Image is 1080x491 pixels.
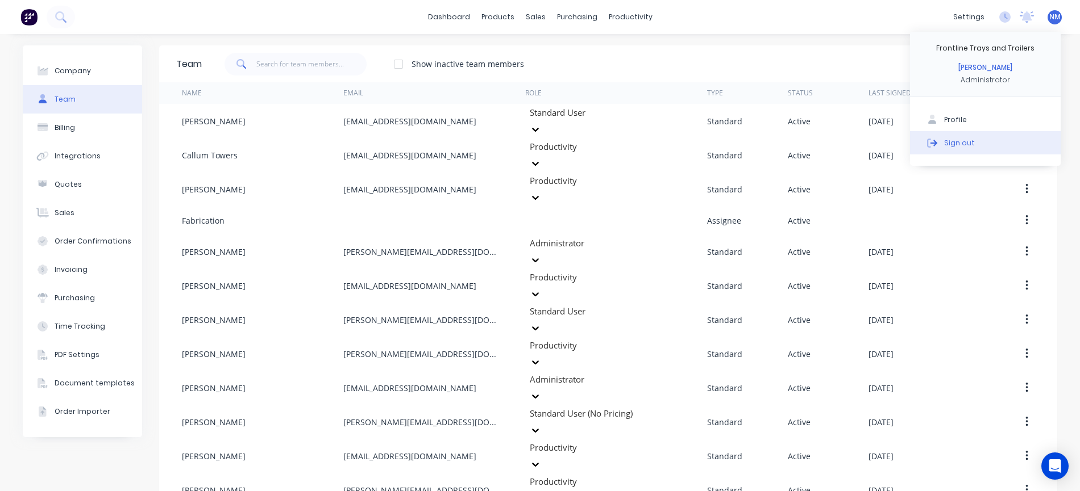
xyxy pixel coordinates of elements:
[343,382,476,394] div: [EMAIL_ADDRESS][DOMAIN_NAME]
[343,450,476,462] div: [EMAIL_ADDRESS][DOMAIN_NAME]
[936,43,1035,53] div: Frontline Trays and Trailers
[1041,452,1069,480] div: Open Intercom Messenger
[182,215,225,226] div: Fabrication
[707,314,742,326] div: Standard
[707,348,742,360] div: Standard
[20,9,38,26] img: Factory
[910,131,1061,154] button: Sign out
[910,108,1061,131] button: Profile
[869,88,920,98] div: Last signed in
[55,208,74,218] div: Sales
[55,123,75,133] div: Billing
[23,142,142,170] button: Integrations
[869,450,894,462] div: [DATE]
[55,378,135,388] div: Document templates
[55,406,110,417] div: Order Importer
[788,416,811,428] div: Active
[182,382,246,394] div: [PERSON_NAME]
[788,450,811,462] div: Active
[343,348,502,360] div: [PERSON_NAME][EMAIL_ADDRESS][DOMAIN_NAME]
[707,416,742,428] div: Standard
[869,246,894,258] div: [DATE]
[707,88,723,98] div: Type
[958,62,1012,73] div: [PERSON_NAME]
[707,183,742,195] div: Standard
[23,255,142,284] button: Invoicing
[343,88,363,98] div: Email
[343,246,502,258] div: [PERSON_NAME][EMAIL_ADDRESS][DOMAIN_NAME]
[55,66,91,76] div: Company
[182,450,246,462] div: [PERSON_NAME]
[23,369,142,397] button: Document templates
[182,149,238,161] div: Callum Towers
[182,88,202,98] div: Name
[23,57,142,85] button: Company
[55,350,99,360] div: PDF Settings
[603,9,658,26] div: productivity
[55,236,131,246] div: Order Confirmations
[182,348,246,360] div: [PERSON_NAME]
[788,149,811,161] div: Active
[961,75,1010,85] div: Administrator
[23,85,142,114] button: Team
[707,450,742,462] div: Standard
[182,246,246,258] div: [PERSON_NAME]
[788,314,811,326] div: Active
[707,280,742,292] div: Standard
[23,170,142,199] button: Quotes
[707,149,742,161] div: Standard
[23,397,142,426] button: Order Importer
[525,88,542,98] div: Role
[182,115,246,127] div: [PERSON_NAME]
[23,199,142,227] button: Sales
[182,183,246,195] div: [PERSON_NAME]
[707,382,742,394] div: Standard
[707,215,741,226] div: Assignee
[948,9,990,26] div: settings
[788,215,811,226] div: Active
[869,416,894,428] div: [DATE]
[944,115,967,125] div: Profile
[343,280,476,292] div: [EMAIL_ADDRESS][DOMAIN_NAME]
[176,57,202,71] div: Team
[422,9,476,26] a: dashboard
[869,115,894,127] div: [DATE]
[869,348,894,360] div: [DATE]
[182,314,246,326] div: [PERSON_NAME]
[412,58,524,70] div: Show inactive team members
[869,183,894,195] div: [DATE]
[869,314,894,326] div: [DATE]
[788,183,811,195] div: Active
[55,265,88,275] div: Invoicing
[707,115,742,127] div: Standard
[551,9,603,26] div: purchasing
[476,9,520,26] div: products
[944,137,975,148] div: Sign out
[23,312,142,341] button: Time Tracking
[788,280,811,292] div: Active
[55,321,105,331] div: Time Tracking
[343,183,476,195] div: [EMAIL_ADDRESS][DOMAIN_NAME]
[788,88,813,98] div: Status
[182,280,246,292] div: [PERSON_NAME]
[343,115,476,127] div: [EMAIL_ADDRESS][DOMAIN_NAME]
[1049,12,1061,22] span: NM
[343,149,476,161] div: [EMAIL_ADDRESS][DOMAIN_NAME]
[256,53,367,75] input: Search for team members...
[869,280,894,292] div: [DATE]
[182,416,246,428] div: [PERSON_NAME]
[23,284,142,312] button: Purchasing
[707,246,742,258] div: Standard
[23,114,142,142] button: Billing
[55,151,101,161] div: Integrations
[788,246,811,258] div: Active
[788,348,811,360] div: Active
[520,9,551,26] div: sales
[869,149,894,161] div: [DATE]
[343,314,502,326] div: [PERSON_NAME][EMAIL_ADDRESS][DOMAIN_NAME]
[55,179,82,190] div: Quotes
[869,382,894,394] div: [DATE]
[55,293,95,303] div: Purchasing
[23,341,142,369] button: PDF Settings
[55,94,76,104] div: Team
